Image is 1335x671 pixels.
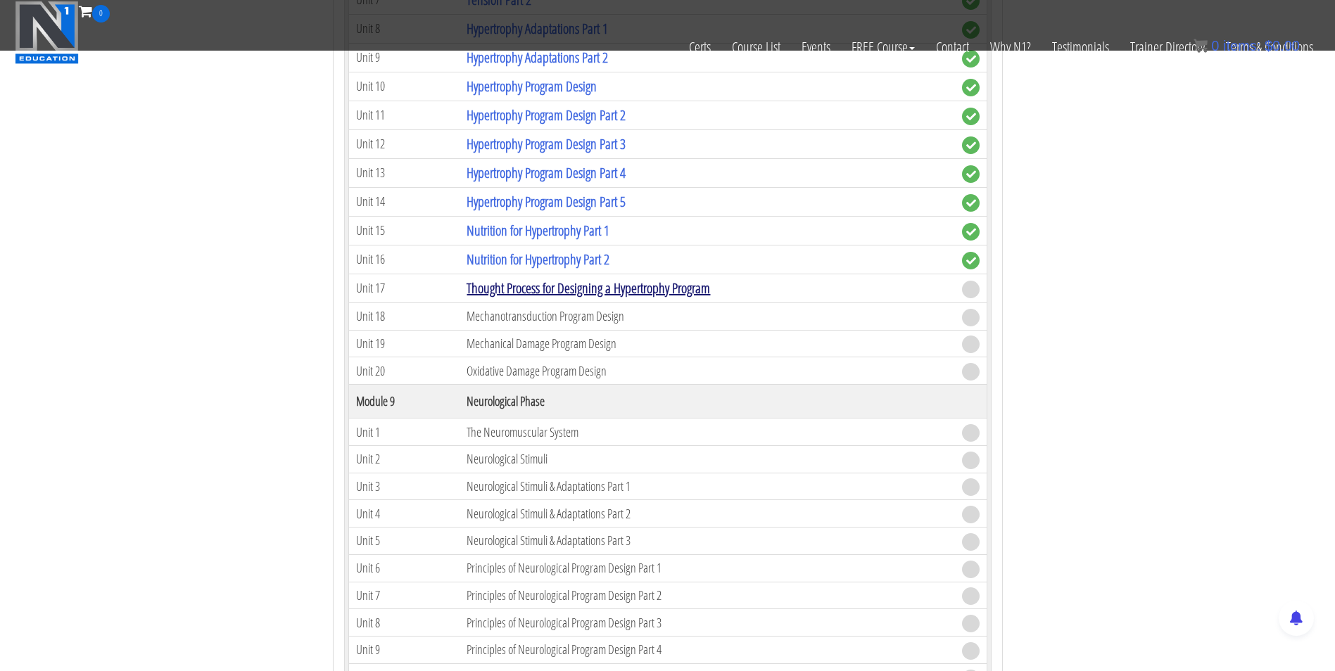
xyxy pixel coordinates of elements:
[460,528,954,555] td: Neurological Stimuli & Adaptations Part 3
[348,158,460,187] td: Unit 13
[348,473,460,500] td: Unit 3
[460,385,954,418] th: Neurological Phase
[980,23,1042,72] a: Why N1?
[467,250,609,269] a: Nutrition for Hypertrophy Part 2
[1265,38,1300,53] bdi: 0.00
[348,72,460,101] td: Unit 10
[348,245,460,274] td: Unit 16
[348,101,460,129] td: Unit 11
[348,187,460,216] td: Unit 14
[962,194,980,212] span: complete
[467,192,626,211] a: Hypertrophy Program Design Part 5
[460,418,954,446] td: The Neuromuscular System
[467,106,626,124] a: Hypertrophy Program Design Part 2
[841,23,925,72] a: FREE Course
[467,221,609,240] a: Nutrition for Hypertrophy Part 1
[460,445,954,473] td: Neurological Stimuli
[721,23,791,72] a: Course List
[460,637,954,664] td: Principles of Neurological Program Design Part 4
[92,5,110,23] span: 0
[1194,38,1300,53] a: 0 items: $0.00
[1211,38,1219,53] span: 0
[348,274,460,302] td: Unit 17
[348,330,460,357] td: Unit 19
[962,165,980,183] span: complete
[460,473,954,500] td: Neurological Stimuli & Adaptations Part 1
[348,609,460,637] td: Unit 8
[348,302,460,330] td: Unit 18
[348,418,460,446] td: Unit 1
[1194,39,1208,53] img: icon11.png
[791,23,841,72] a: Events
[962,108,980,125] span: complete
[467,163,626,182] a: Hypertrophy Program Design Part 4
[348,554,460,582] td: Unit 6
[348,582,460,609] td: Unit 7
[348,357,460,385] td: Unit 20
[467,279,710,298] a: Thought Process for Designing a Hypertrophy Program
[1215,23,1324,72] a: Terms & Conditions
[79,1,110,20] a: 0
[1120,23,1215,72] a: Trainer Directory
[467,77,597,96] a: Hypertrophy Program Design
[460,609,954,637] td: Principles of Neurological Program Design Part 3
[460,500,954,528] td: Neurological Stimuli & Adaptations Part 2
[1265,38,1272,53] span: $
[962,223,980,241] span: complete
[348,528,460,555] td: Unit 5
[15,1,79,64] img: n1-education
[962,136,980,154] span: complete
[348,385,460,418] th: Module 9
[348,216,460,245] td: Unit 15
[678,23,721,72] a: Certs
[348,500,460,528] td: Unit 4
[348,637,460,664] td: Unit 9
[1223,38,1260,53] span: items:
[460,302,954,330] td: Mechanotransduction Program Design
[1042,23,1120,72] a: Testimonials
[925,23,980,72] a: Contact
[460,554,954,582] td: Principles of Neurological Program Design Part 1
[348,445,460,473] td: Unit 2
[460,330,954,357] td: Mechanical Damage Program Design
[962,252,980,269] span: complete
[962,79,980,96] span: complete
[460,582,954,609] td: Principles of Neurological Program Design Part 2
[460,357,954,385] td: Oxidative Damage Program Design
[348,129,460,158] td: Unit 12
[467,134,626,153] a: Hypertrophy Program Design Part 3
